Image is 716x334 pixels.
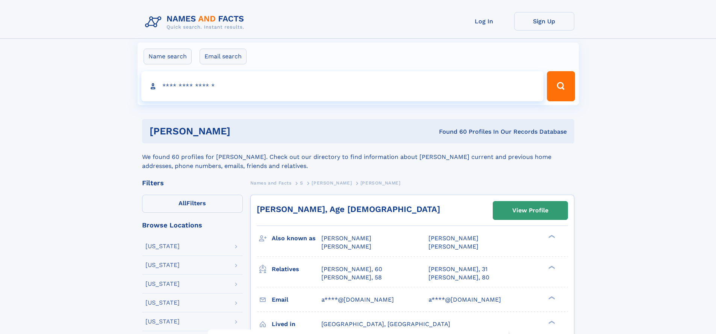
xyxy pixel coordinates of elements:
[200,49,247,64] label: Email search
[428,273,489,282] a: [PERSON_NAME], 80
[300,180,303,186] span: S
[321,320,450,328] span: [GEOGRAPHIC_DATA], [GEOGRAPHIC_DATA]
[145,281,180,287] div: [US_STATE]
[144,49,192,64] label: Name search
[493,201,568,220] a: View Profile
[512,202,548,219] div: View Profile
[547,71,575,101] button: Search Button
[428,243,478,250] span: [PERSON_NAME]
[546,320,556,325] div: ❯
[321,243,371,250] span: [PERSON_NAME]
[257,204,440,214] a: [PERSON_NAME], Age [DEMOGRAPHIC_DATA]
[514,12,574,31] a: Sign Up
[300,178,303,188] a: S
[150,127,335,136] h1: [PERSON_NAME]
[250,178,292,188] a: Names and Facts
[321,273,382,282] a: [PERSON_NAME], 58
[179,200,186,207] span: All
[142,195,243,213] label: Filters
[546,265,556,270] div: ❯
[428,235,478,242] span: [PERSON_NAME]
[145,243,180,249] div: [US_STATE]
[546,295,556,300] div: ❯
[142,143,574,171] div: We found 60 profiles for [PERSON_NAME]. Check out our directory to find information about [PERSON...
[428,265,487,273] a: [PERSON_NAME], 31
[145,319,180,325] div: [US_STATE]
[321,265,382,273] a: [PERSON_NAME], 60
[335,128,567,136] div: Found 60 Profiles In Our Records Database
[145,262,180,268] div: [US_STATE]
[272,293,321,306] h3: Email
[272,263,321,276] h3: Relatives
[454,12,514,31] a: Log In
[141,71,544,101] input: search input
[142,180,243,186] div: Filters
[272,318,321,331] h3: Lived in
[360,180,401,186] span: [PERSON_NAME]
[145,300,180,306] div: [US_STATE]
[546,234,556,239] div: ❯
[272,232,321,245] h3: Also known as
[312,178,352,188] a: [PERSON_NAME]
[321,235,371,242] span: [PERSON_NAME]
[142,12,250,32] img: Logo Names and Facts
[142,222,243,229] div: Browse Locations
[312,180,352,186] span: [PERSON_NAME]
